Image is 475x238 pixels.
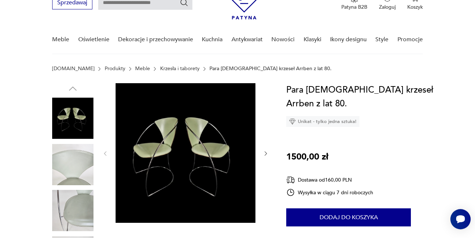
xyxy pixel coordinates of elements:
[105,66,125,72] a: Produkty
[271,26,295,54] a: Nowości
[289,118,296,125] img: Ikona diamentu
[286,175,295,184] img: Ikona dostawy
[330,26,367,54] a: Ikony designu
[52,144,93,185] img: Zdjęcie produktu Para włoskich krzeseł Arrben z lat 80.
[160,66,200,72] a: Krzesła i taborety
[78,26,109,54] a: Oświetlenie
[209,66,332,72] p: Para [DEMOGRAPHIC_DATA] krzeseł Arrben z lat 80.
[135,66,150,72] a: Meble
[304,26,321,54] a: Klasyki
[286,150,328,164] p: 1500,00 zł
[286,175,373,184] div: Dostawa od 160,00 PLN
[52,1,92,6] a: Sprzedawaj
[341,4,367,10] p: Patyna B2B
[450,209,471,229] iframe: Smartsupp widget button
[52,190,93,231] img: Zdjęcie produktu Para włoskich krzeseł Arrben z lat 80.
[52,66,95,72] a: [DOMAIN_NAME]
[379,4,396,10] p: Zaloguj
[286,188,373,197] div: Wysyłka w ciągu 7 dni roboczych
[375,26,388,54] a: Style
[118,26,193,54] a: Dekoracje i przechowywanie
[116,83,255,223] img: Zdjęcie produktu Para włoskich krzeseł Arrben z lat 80.
[202,26,222,54] a: Kuchnia
[52,98,93,139] img: Zdjęcie produktu Para włoskich krzeseł Arrben z lat 80.
[286,208,411,226] button: Dodaj do koszyka
[286,116,359,127] div: Unikat - tylko jedna sztuka!
[232,26,263,54] a: Antykwariat
[52,26,69,54] a: Meble
[286,83,434,111] h1: Para [DEMOGRAPHIC_DATA] krzeseł Arrben z lat 80.
[397,26,423,54] a: Promocje
[407,4,423,10] p: Koszyk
